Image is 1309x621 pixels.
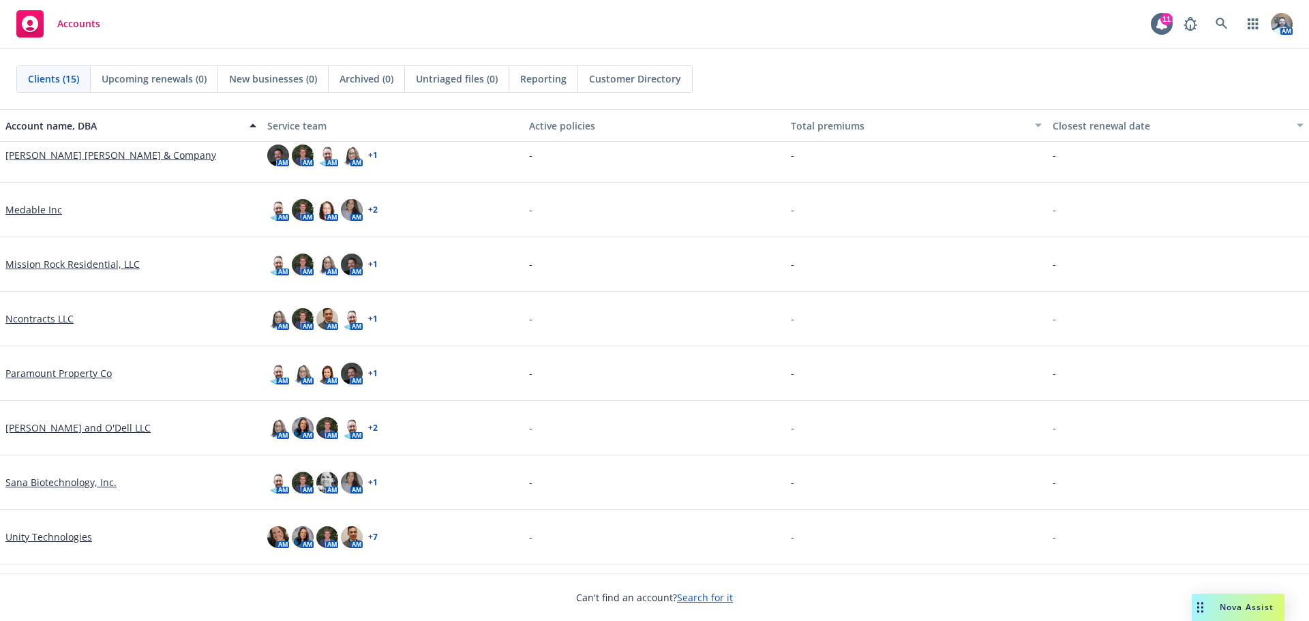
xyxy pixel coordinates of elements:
span: - [791,475,794,489]
img: photo [267,308,289,330]
a: + 1 [368,369,378,378]
button: Closest renewal date [1047,109,1309,142]
div: Drag to move [1192,594,1209,621]
img: photo [316,254,338,275]
div: Service team [267,119,518,133]
span: - [1053,148,1056,162]
a: + 1 [368,315,378,323]
span: - [529,312,532,326]
img: photo [292,363,314,384]
img: photo [316,199,338,221]
div: Account name, DBA [5,119,241,133]
span: New businesses (0) [229,72,317,86]
img: photo [292,199,314,221]
button: Active policies [524,109,785,142]
span: Clients (15) [28,72,79,86]
img: photo [316,472,338,494]
span: - [791,421,794,435]
span: - [791,257,794,271]
img: photo [267,417,289,439]
img: photo [316,308,338,330]
img: photo [341,363,363,384]
a: Sana Biotechnology, Inc. [5,475,117,489]
a: Mission Rock Residential, LLC [5,257,140,271]
span: Reporting [520,72,567,86]
img: photo [341,472,363,494]
img: photo [267,254,289,275]
a: [PERSON_NAME] [PERSON_NAME] & Company [5,148,216,162]
span: - [1053,421,1056,435]
span: - [1053,475,1056,489]
img: photo [341,526,363,548]
img: photo [316,363,338,384]
img: photo [316,145,338,166]
a: Unity Technologies [5,530,92,544]
a: Search [1208,10,1235,37]
img: photo [292,526,314,548]
img: photo [341,145,363,166]
span: - [529,148,532,162]
a: Search for it [677,591,733,604]
a: + 1 [368,479,378,487]
span: - [529,421,532,435]
a: + 1 [368,151,378,160]
a: Paramount Property Co [5,366,112,380]
img: photo [341,417,363,439]
img: photo [292,472,314,494]
span: - [1053,202,1056,217]
img: photo [267,363,289,384]
span: - [791,202,794,217]
img: photo [267,145,289,166]
a: [PERSON_NAME] and O'Dell LLC [5,421,151,435]
span: Accounts [57,18,100,29]
a: + 2 [368,424,378,432]
span: - [1053,530,1056,544]
img: photo [1271,13,1293,35]
a: + 1 [368,260,378,269]
span: Archived (0) [340,72,393,86]
a: Ncontracts LLC [5,312,74,326]
div: Total premiums [791,119,1027,133]
img: photo [341,199,363,221]
span: - [529,530,532,544]
span: - [791,530,794,544]
a: Report a Bug [1177,10,1204,37]
a: + 7 [368,533,378,541]
span: Upcoming renewals (0) [102,72,207,86]
div: Active policies [529,119,780,133]
a: + 2 [368,206,378,214]
button: Service team [262,109,524,142]
div: Closest renewal date [1053,119,1289,133]
img: photo [267,472,289,494]
span: Untriaged files (0) [416,72,498,86]
span: - [791,366,794,380]
span: - [529,475,532,489]
img: photo [292,417,314,439]
span: - [791,148,794,162]
img: photo [292,308,314,330]
span: Can't find an account? [576,590,733,605]
img: photo [341,254,363,275]
span: - [529,257,532,271]
img: photo [316,417,338,439]
img: photo [316,526,338,548]
span: Customer Directory [589,72,681,86]
img: photo [267,526,289,548]
button: Nova Assist [1192,594,1284,621]
span: - [529,202,532,217]
span: - [1053,366,1056,380]
button: Total premiums [785,109,1047,142]
span: - [1053,312,1056,326]
img: photo [341,308,363,330]
span: Nova Assist [1220,601,1274,613]
a: Medable Inc [5,202,62,217]
span: - [1053,257,1056,271]
a: Accounts [11,5,106,43]
div: 11 [1160,13,1173,25]
img: photo [267,199,289,221]
span: - [529,366,532,380]
img: photo [292,254,314,275]
img: photo [292,145,314,166]
a: Switch app [1239,10,1267,37]
span: - [791,312,794,326]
